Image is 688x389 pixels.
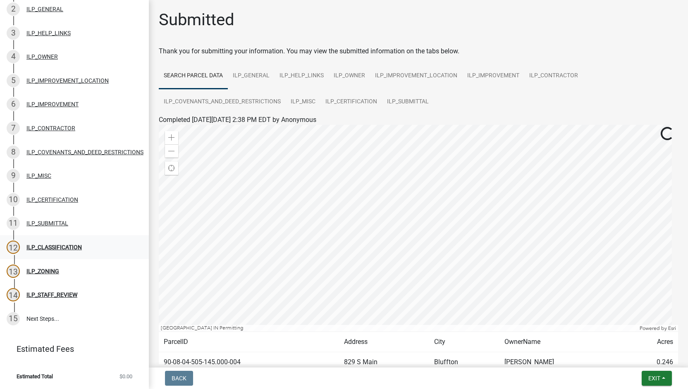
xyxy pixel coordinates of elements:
a: ILP_OWNER [329,63,370,89]
span: Exit [648,375,660,382]
div: Powered by [638,325,678,332]
div: 7 [7,122,20,135]
div: 6 [7,98,20,111]
div: 12 [7,241,20,254]
div: 5 [7,74,20,87]
div: ILP_OWNER [26,54,58,60]
span: $0.00 [119,374,132,379]
div: Thank you for submitting your information. You may view the submitted information on the tabs below. [159,46,678,56]
div: ILP_ZONING [26,268,59,274]
a: ILP_GENERAL [228,63,275,89]
div: 3 [7,26,20,40]
div: ILP_CERTIFICATION [26,197,78,203]
div: 8 [7,146,20,159]
div: ILP_MISC [26,173,51,179]
span: Estimated Total [17,374,53,379]
a: ILP_SUBMITTAL [382,89,434,115]
span: Back [172,375,186,382]
div: 4 [7,50,20,63]
span: Completed [DATE][DATE] 2:38 PM EDT by Anonymous [159,116,316,124]
div: 14 [7,288,20,301]
a: ILP_COVENANTS_AND_DEED_RESTRICTIONS [159,89,286,115]
button: Back [165,371,193,386]
div: ILP_SUBMITTAL [26,220,68,226]
td: Acres [623,332,678,352]
div: ILP_HELP_LINKS [26,30,71,36]
td: 829 S Main [339,352,429,372]
div: Zoom out [165,144,178,158]
div: 2 [7,2,20,16]
td: 90-08-04-505-145.000-004 [159,352,339,372]
a: ILP_CERTIFICATION [320,89,382,115]
div: ILP_STAFF_REVIEW [26,292,77,298]
a: ILP_IMPROVEMENT [462,63,524,89]
div: ILP_IMPROVEMENT [26,101,79,107]
div: ILP_GENERAL [26,6,63,12]
div: ILP_COVENANTS_AND_DEED_RESTRICTIONS [26,149,143,155]
div: 13 [7,265,20,278]
div: ILP_CLASSIFICATION [26,244,82,250]
div: 11 [7,217,20,230]
div: 10 [7,193,20,206]
a: ILP_CONTRACTOR [524,63,583,89]
a: Search Parcel Data [159,63,228,89]
td: Address [339,332,429,352]
div: 9 [7,169,20,182]
td: City [429,332,499,352]
a: ILP_HELP_LINKS [275,63,329,89]
div: ILP_CONTRACTOR [26,125,75,131]
a: ILP_IMPROVEMENT_LOCATION [370,63,462,89]
td: Bluffton [429,352,499,372]
a: ILP_MISC [286,89,320,115]
div: 15 [7,312,20,325]
td: [PERSON_NAME] [499,352,623,372]
h1: Submitted [159,10,234,30]
div: [GEOGRAPHIC_DATA] IN Permitting [159,325,638,332]
td: OwnerName [499,332,623,352]
button: Exit [642,371,672,386]
td: 0.246 [623,352,678,372]
td: ParcelID [159,332,339,352]
a: Estimated Fees [7,341,136,357]
div: Zoom in [165,131,178,144]
div: Find my location [165,162,178,175]
div: ILP_IMPROVEMENT_LOCATION [26,78,109,84]
a: Esri [668,325,676,331]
